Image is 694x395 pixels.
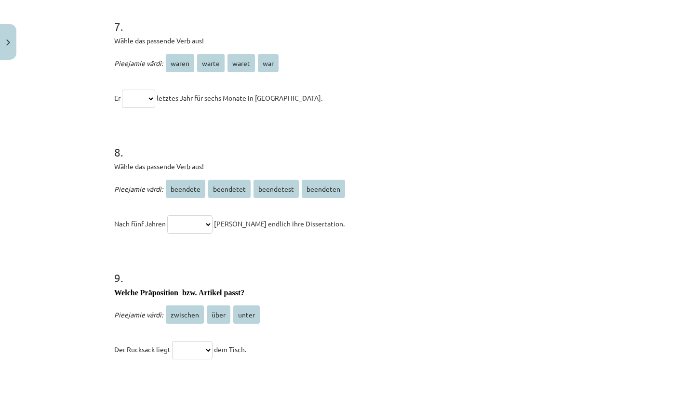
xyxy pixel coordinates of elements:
span: beendeten [302,180,345,198]
span: Pieejamie vārdi: [114,310,163,319]
span: Pieejamie vārdi: [114,59,163,67]
span: über [207,305,230,324]
span: waren [166,54,194,72]
img: icon-close-lesson-0947bae3869378f0d4975bcd49f059093ad1ed9edebbc8119c70593378902aed.svg [6,39,10,46]
span: zwischen [166,305,204,324]
span: beendetest [254,180,299,198]
span: Nach fünf Jahren [114,219,166,228]
span: unter [233,305,260,324]
span: [PERSON_NAME] endlich ihre Dissertation. [214,219,345,228]
h1: 7 . [114,3,580,33]
span: Er [114,93,120,102]
span: Der Rucksack liegt [114,345,171,354]
span: beendetet [208,180,251,198]
span: beendete [166,180,205,198]
span: Pieejamie vārdi: [114,184,163,193]
p: Wähle das passende Verb aus! [114,161,580,171]
h1: 9 . [114,254,580,284]
p: Wähle das passende Verb aus! [114,36,580,46]
span: waret [227,54,255,72]
span: letztes Jahr für sechs Monate in [GEOGRAPHIC_DATA]. [157,93,322,102]
span: warte [197,54,225,72]
span: Welche Präposition bzw. Artikel passt? [114,289,244,297]
h1: 8 . [114,129,580,158]
span: dem Tisch. [214,345,246,354]
span: war [258,54,279,72]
